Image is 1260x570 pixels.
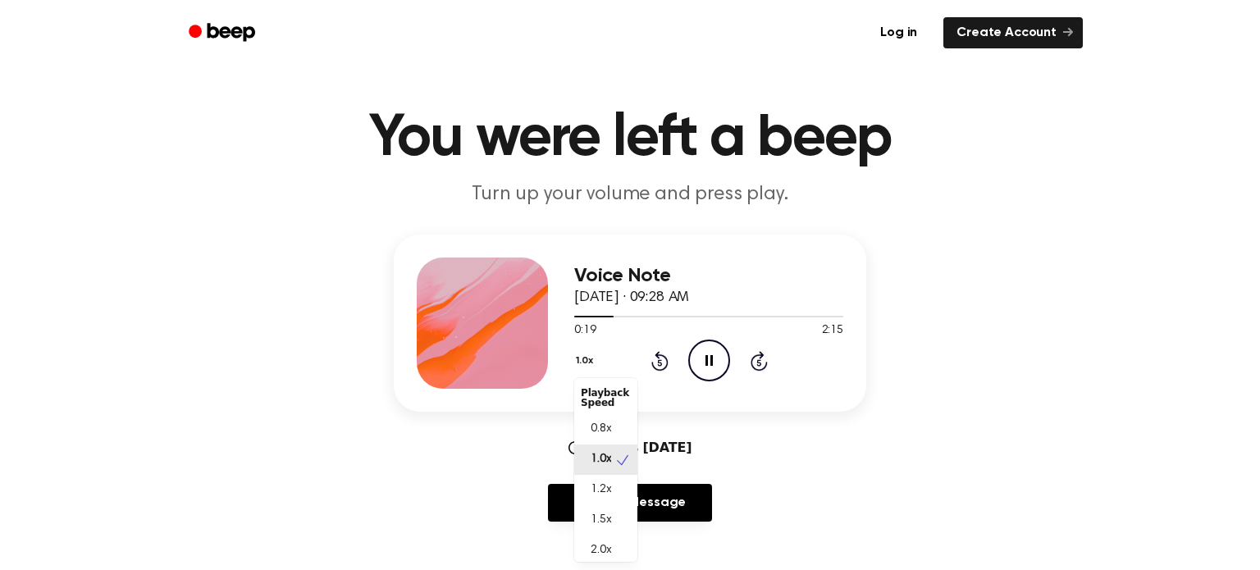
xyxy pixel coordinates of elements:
span: 1.2x [591,481,611,499]
button: 1.0x [574,347,599,375]
span: 0.8x [591,421,611,438]
span: 2.0x [591,542,611,559]
span: 1.5x [591,512,611,529]
div: 1.0x [574,378,637,562]
div: Playback Speed [574,381,637,414]
span: 1.0x [591,451,611,468]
